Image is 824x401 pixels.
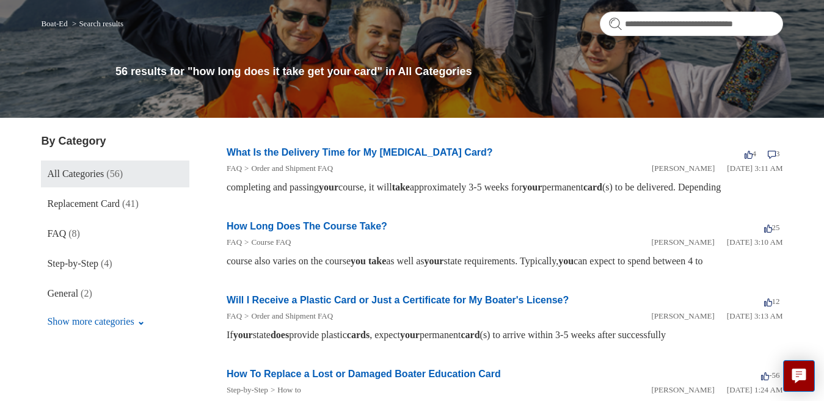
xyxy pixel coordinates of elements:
h3: By Category [41,133,189,150]
a: Course FAQ [251,237,291,247]
li: Order and Shipment FAQ [242,310,333,322]
a: Boat-Ed [41,19,67,28]
a: Replacement Card (41) [41,190,189,217]
a: How Long Does The Course Take? [227,221,387,231]
li: [PERSON_NAME] [652,162,715,175]
span: 3 [768,149,780,158]
span: 12 [764,297,780,306]
a: General (2) [41,280,189,307]
span: (8) [68,228,80,239]
input: Search [600,12,783,36]
li: FAQ [227,162,242,175]
span: FAQ [47,228,66,239]
em: you [558,256,574,266]
em: take [368,256,386,266]
a: Order and Shipment FAQ [251,164,333,173]
em: your [233,330,253,340]
li: Course FAQ [242,236,291,248]
em: your [424,256,443,266]
time: 03/14/2022, 03:11 [727,164,782,173]
a: FAQ [227,237,242,247]
a: Will I Receive a Plastic Card or Just a Certificate for My Boater's License? [227,295,569,305]
li: [PERSON_NAME] [652,384,715,396]
a: Order and Shipment FAQ [251,311,333,320]
time: 03/11/2022, 01:24 [727,385,783,394]
li: [PERSON_NAME] [652,310,715,322]
button: Show more categories [41,310,150,333]
h1: 56 results for "how long does it take get your card" in All Categories [115,63,783,80]
em: you [351,256,366,266]
em: your [400,330,420,340]
div: If state provide plastic , expect permanent (s) to arrive within 3-5 weeks after successfully [227,328,783,342]
time: 03/14/2022, 03:10 [727,237,783,247]
span: (56) [106,168,123,179]
em: card [461,330,479,340]
span: (4) [101,258,112,269]
a: All Categories (56) [41,161,189,187]
div: completing and passing course, it will approximately 3-5 weeks for permanent (s) to be delivered.... [227,180,783,195]
span: Step-by-Step [47,258,98,269]
em: does [271,330,289,340]
a: FAQ (8) [41,220,189,247]
a: What Is the Delivery Time for My [MEDICAL_DATA] Card? [227,147,493,157]
span: 25 [764,223,780,232]
a: How to [277,385,301,394]
span: (2) [81,288,92,298]
a: How To Replace a Lost or Damaged Boater Education Card [227,369,501,379]
time: 03/16/2022, 03:13 [727,311,783,320]
span: Replacement Card [47,198,120,209]
span: All Categories [47,168,104,179]
li: Boat-Ed [41,19,70,28]
a: FAQ [227,164,242,173]
li: [PERSON_NAME] [652,236,715,248]
a: Step-by-Step [227,385,268,394]
em: cards [347,330,370,340]
em: take [392,182,410,192]
li: FAQ [227,236,242,248]
em: your [522,182,542,192]
span: -56 [761,370,779,380]
button: Live chat [783,360,815,392]
li: Order and Shipment FAQ [242,162,333,175]
li: FAQ [227,310,242,322]
a: FAQ [227,311,242,320]
em: your [319,182,338,192]
span: (41) [122,198,139,209]
li: Step-by-Step [227,384,268,396]
div: course also varies on the course as well as state requirements. Typically, can expect to spend be... [227,254,783,269]
em: card [583,182,602,192]
span: 4 [745,149,757,158]
span: General [47,288,78,298]
li: How to [268,384,301,396]
a: Step-by-Step (4) [41,250,189,277]
li: Search results [70,19,123,28]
